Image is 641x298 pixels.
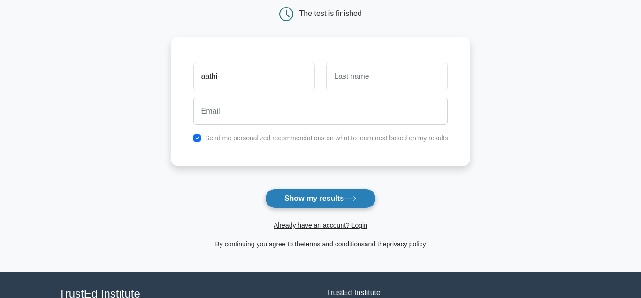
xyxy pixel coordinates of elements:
input: Email [193,98,448,125]
input: First name [193,63,315,90]
div: By continuing you agree to the and the [165,238,476,250]
input: Last name [326,63,448,90]
a: Already have an account? Login [274,222,367,229]
a: privacy policy [387,240,426,248]
div: The test is finished [299,9,362,17]
button: Show my results [265,189,376,208]
label: Send me personalized recommendations on what to learn next based on my results [205,134,448,142]
a: terms and conditions [304,240,365,248]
